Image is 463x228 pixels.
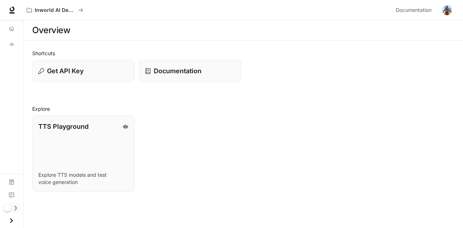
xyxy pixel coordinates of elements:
[154,66,201,76] p: Documentation
[3,176,20,188] a: Documentation
[35,7,75,13] p: Inworld AI Demos
[3,39,20,50] a: TTS Playground
[4,204,11,212] span: Dark mode toggle
[47,66,84,76] p: Get API Key
[32,60,135,82] button: Get API Key
[3,213,20,228] button: Open drawer
[396,6,432,15] span: Documentation
[442,5,452,15] img: User avatar
[32,23,70,38] h1: Overview
[440,3,454,17] button: User avatar
[24,3,86,17] button: All workspaces
[32,115,135,192] a: TTS PlaygroundExplore TTS models and test voice generation
[38,171,128,186] p: Explore TTS models and test voice generation
[139,60,241,82] a: Documentation
[3,23,20,34] a: Overview
[32,49,454,57] h2: Shortcuts
[32,105,454,113] h2: Explore
[393,3,437,17] a: Documentation
[3,189,20,201] a: Feedback
[38,122,89,131] p: TTS Playground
